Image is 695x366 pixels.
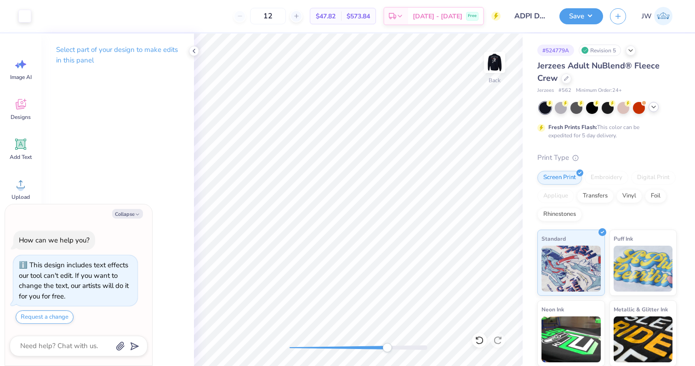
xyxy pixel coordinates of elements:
span: [DATE] - [DATE] [413,11,462,21]
span: Image AI [10,73,32,81]
span: $573.84 [347,11,370,21]
span: Jerzees [537,87,554,95]
span: # 562 [558,87,571,95]
div: Applique [537,189,574,203]
input: Untitled Design [507,7,553,25]
span: Neon Ink [541,304,564,314]
input: – – [250,8,286,24]
span: JW [642,11,652,22]
img: Back [485,53,504,72]
img: Jane White [654,7,672,25]
span: Add Text [10,153,32,161]
img: Neon Ink [541,316,601,362]
span: Minimum Order: 24 + [576,87,622,95]
img: Standard [541,246,601,292]
button: Save [559,8,603,24]
span: Designs [11,113,31,121]
div: Rhinestones [537,208,582,221]
div: This design includes text effects our tool can't edit. If you want to change the text, our artist... [19,260,129,301]
p: Select part of your design to make edits in this panel [56,45,179,66]
span: Upload [11,193,30,201]
span: Metallic & Glitter Ink [614,304,668,314]
span: $47.82 [316,11,336,21]
span: Puff Ink [614,234,633,243]
button: Collapse [112,209,143,219]
div: How can we help you? [19,236,90,245]
div: Vinyl [616,189,642,203]
div: Digital Print [631,171,676,185]
div: # 524779A [537,45,574,56]
span: Jerzees Adult NuBlend® Fleece Crew [537,60,660,84]
button: Request a change [16,310,74,324]
div: Screen Print [537,171,582,185]
div: Print Type [537,152,677,163]
strong: Fresh Prints Flash: [548,124,597,131]
img: Puff Ink [614,246,673,292]
div: Revision 5 [579,45,621,56]
img: Metallic & Glitter Ink [614,316,673,362]
div: Back [489,76,501,84]
div: Foil [645,189,667,203]
div: This color can be expedited for 5 day delivery. [548,123,661,140]
div: Accessibility label [382,343,392,352]
div: Transfers [577,189,614,203]
a: JW [638,7,677,25]
div: Embroidery [585,171,628,185]
span: Standard [541,234,566,243]
span: Free [468,13,477,19]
